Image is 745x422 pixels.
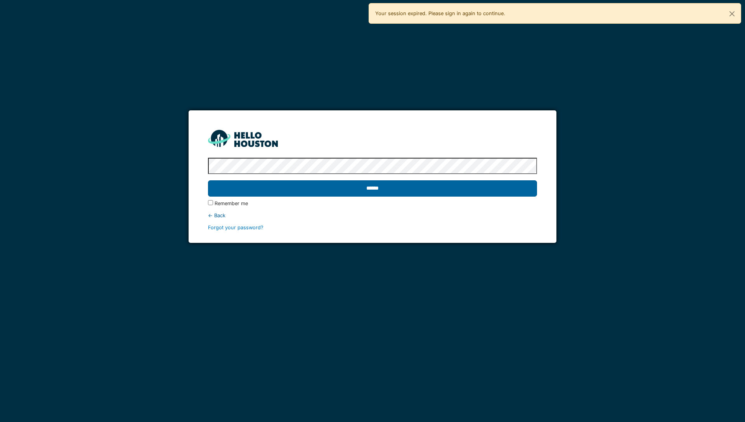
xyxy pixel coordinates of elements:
[369,3,741,24] div: Your session expired. Please sign in again to continue.
[723,3,741,24] button: Close
[215,200,248,207] label: Remember me
[208,130,278,146] img: HH_line-BYnF2_Hg.png
[208,212,537,219] div: ← Back
[208,225,263,230] a: Forgot your password?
